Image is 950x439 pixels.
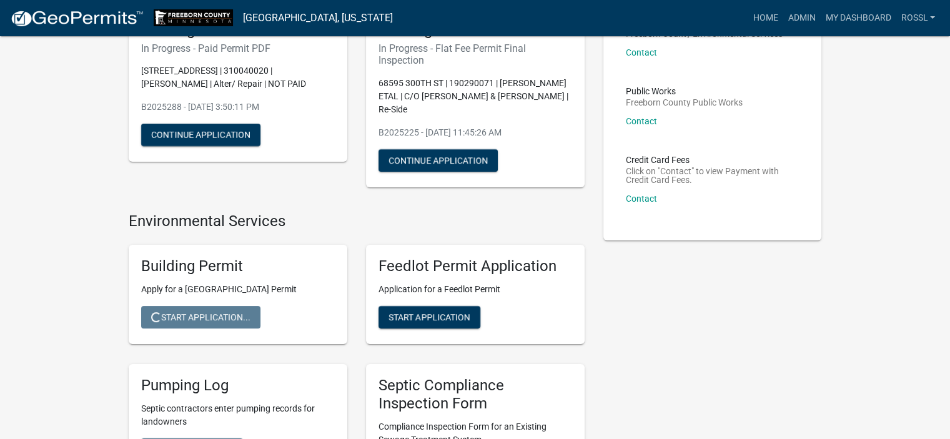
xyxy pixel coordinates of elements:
p: [STREET_ADDRESS] | 310040020 | [PERSON_NAME] | Alter/ Repair | NOT PAID [141,64,335,91]
h6: In Progress - Flat Fee Permit Final Inspection [379,42,572,66]
p: Credit Card Fees [626,155,799,164]
a: Contact [626,116,657,126]
p: 68595 300TH ST | 190290071 | [PERSON_NAME] ETAL | C/O [PERSON_NAME] & [PERSON_NAME] | Re-Side [379,77,572,116]
a: My Dashboard [820,6,896,30]
a: Contact [626,194,657,204]
p: Apply for a [GEOGRAPHIC_DATA] Permit [141,283,335,296]
p: B2025288 - [DATE] 3:50:11 PM [141,101,335,114]
p: Freeborn County Public Works [626,98,743,107]
a: [GEOGRAPHIC_DATA], [US_STATE] [243,7,393,29]
h5: Septic Compliance Inspection Form [379,377,572,413]
button: Continue Application [141,124,260,146]
p: Public Works [626,87,743,96]
h6: In Progress - Paid Permit PDF [141,42,335,54]
a: Home [748,6,783,30]
p: B2025225 - [DATE] 11:45:26 AM [379,126,572,139]
button: Continue Application [379,149,498,172]
h4: Environmental Services [129,212,585,230]
h5: Building Permit [141,257,335,275]
a: RossL [896,6,940,30]
h5: Feedlot Permit Application [379,257,572,275]
button: Start Application [379,306,480,328]
p: Application for a Feedlot Permit [379,283,572,296]
p: Septic contractors enter pumping records for landowners [141,402,335,428]
a: Admin [783,6,820,30]
img: Freeborn County, Minnesota [154,9,233,26]
a: Contact [626,47,657,57]
span: Start Application [388,312,470,322]
button: Start Application... [141,306,260,328]
p: Click on "Contact" to view Payment with Credit Card Fees. [626,167,799,184]
span: Start Application... [151,312,250,322]
h5: Pumping Log [141,377,335,395]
